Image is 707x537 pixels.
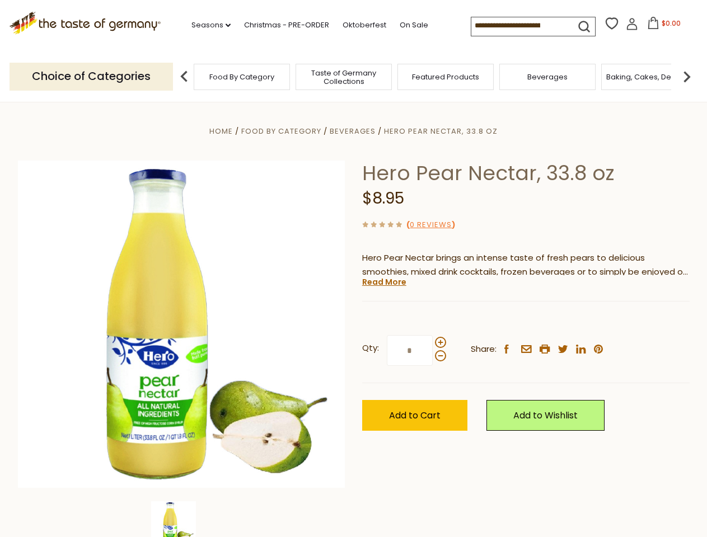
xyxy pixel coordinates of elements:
[486,400,605,431] a: Add to Wishlist
[412,73,479,81] a: Featured Products
[640,17,688,34] button: $0.00
[10,63,173,90] p: Choice of Categories
[527,73,568,81] a: Beverages
[209,126,233,136] a: Home
[362,400,467,431] button: Add to Cart
[406,219,455,230] span: ( )
[662,18,681,28] span: $0.00
[384,126,498,136] a: Hero Pear Nectar, 33.8 oz
[330,126,376,136] a: Beverages
[209,73,274,81] a: Food By Category
[173,65,195,88] img: previous arrow
[362,251,690,279] p: Hero Pear Nectar brings an intense taste of fresh pears to delicious smoothies, mixed drink cockt...
[362,187,404,209] span: $8.95
[387,335,433,366] input: Qty:
[471,342,497,356] span: Share:
[606,73,693,81] a: Baking, Cakes, Desserts
[389,409,441,422] span: Add to Cart
[676,65,698,88] img: next arrow
[299,69,388,86] a: Taste of Germany Collections
[343,19,386,31] a: Oktoberfest
[362,276,406,288] a: Read More
[362,341,379,355] strong: Qty:
[18,161,345,488] img: Hero Pear Nectar, 33.8 oz
[410,219,452,231] a: 0 Reviews
[241,126,321,136] a: Food By Category
[191,19,231,31] a: Seasons
[362,161,690,186] h1: Hero Pear Nectar, 33.8 oz
[244,19,329,31] a: Christmas - PRE-ORDER
[400,19,428,31] a: On Sale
